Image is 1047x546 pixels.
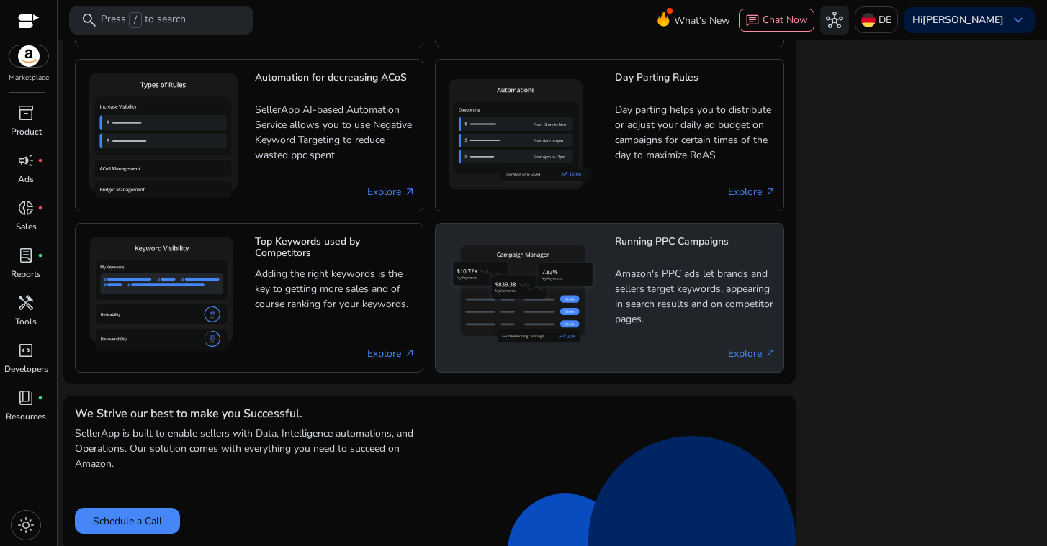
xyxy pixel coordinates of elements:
[255,236,415,261] h5: Top Keywords used by Competitors
[739,9,814,32] button: chatChat Now
[129,12,142,28] span: /
[9,73,49,83] p: Marketplace
[443,73,603,197] img: Day Parting Rules
[745,14,760,28] span: chat
[367,346,415,361] a: Explore
[17,389,35,406] span: book_4
[255,266,415,327] p: Adding the right keywords is the key to getting more sales and of course ranking for your keywords.
[615,72,776,97] h5: Day Parting Rules
[9,45,48,67] img: amazon.svg
[18,173,34,186] p: Ads
[17,517,35,534] span: light_mode
[83,231,243,365] img: Top Keywords used by Competitors
[17,342,35,359] span: code_blocks
[16,220,37,233] p: Sales
[820,6,849,35] button: hub
[615,266,776,327] p: Amazon's PPC ads let brands and sellers target keywords, appearing in search results and on compe...
[765,347,776,359] span: arrow_outward
[17,247,35,264] span: lab_profile
[17,104,35,122] span: inventory_2
[404,347,415,359] span: arrow_outward
[255,102,415,163] p: SellerApp AI-based Automation Service allows you to use Negative Keyword Targeting to reduce wast...
[75,508,180,534] button: Schedule a Call
[879,7,891,32] p: DE
[728,346,776,361] a: Explore
[37,205,43,211] span: fiber_manual_record
[83,67,243,204] img: Automation for decreasing ACoS
[15,315,37,328] p: Tools
[728,184,776,199] a: Explore
[37,252,43,258] span: fiber_manual_record
[912,15,1004,25] p: Hi
[826,12,843,29] span: hub
[17,294,35,311] span: handyman
[4,363,48,376] p: Developers
[11,125,42,138] p: Product
[922,13,1004,27] b: [PERSON_NAME]
[255,72,415,97] h5: Automation for decreasing ACoS
[11,268,41,281] p: Reports
[674,8,730,33] span: What's New
[367,184,415,199] a: Explore
[17,152,35,169] span: campaign
[861,13,876,27] img: de.svg
[765,186,776,198] span: arrow_outward
[37,158,43,163] span: fiber_manual_record
[615,102,776,163] p: Day parting helps you to distribute or adjust your daily ad budget on campaigns for certain times...
[81,12,98,29] span: search
[101,12,186,28] p: Press to search
[1010,12,1027,29] span: keyboard_arrow_down
[17,199,35,217] span: donut_small
[443,239,603,358] img: Running PPC Campaigns
[37,395,43,401] span: fiber_manual_record
[75,426,429,471] p: SellerApp is built to enable sellers with Data, Intelligence automations, and Operations. Our sol...
[75,407,429,421] h4: We Strive our best to make you Successful.
[404,186,415,198] span: arrow_outward
[6,410,46,423] p: Resources
[763,13,808,27] span: Chat Now
[615,236,776,261] h5: Running PPC Campaigns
